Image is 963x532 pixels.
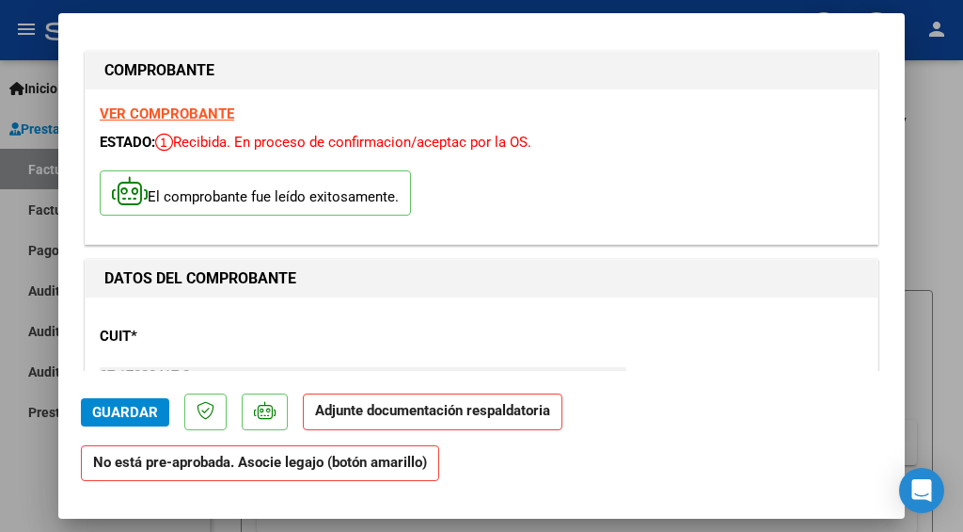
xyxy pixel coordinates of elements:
[100,105,234,122] a: VER COMPROBANTE
[104,269,296,287] strong: DATOS DEL COMPROBANTE
[104,61,214,79] strong: COMPROBANTE
[899,468,944,513] div: Open Intercom Messenger
[315,402,550,419] strong: Adjunte documentación respaldatoria
[155,134,531,151] span: Recibida. En proceso de confirmacion/aceptac por la OS.
[81,398,169,427] button: Guardar
[100,170,411,217] p: El comprobante fue leído exitosamente.
[81,445,439,482] strong: No está pre-aprobada. Asocie legajo (botón amarillo)
[92,404,158,421] span: Guardar
[100,134,155,151] span: ESTADO:
[100,326,329,347] p: CUIT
